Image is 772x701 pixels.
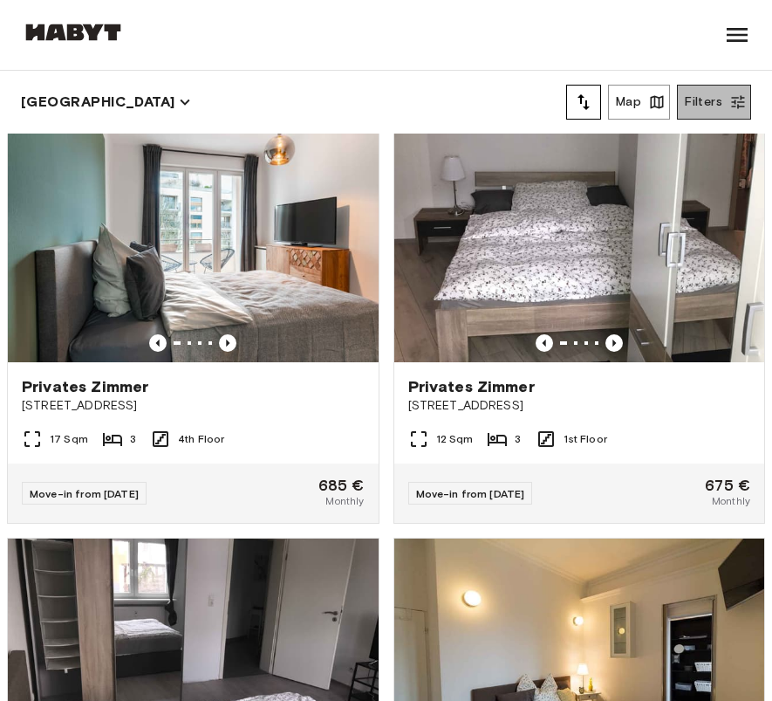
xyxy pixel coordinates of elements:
span: Monthly [712,493,750,509]
a: Marketing picture of unit DE-04-021-001-01HFPrevious imagePrevious imagePrivates Zimmer[STREET_AD... [7,114,379,524]
img: Habyt [21,24,126,41]
span: Monthly [325,493,364,509]
span: Move-in from [DATE] [30,487,139,500]
span: Privates Zimmer [408,376,535,397]
span: 685 € [318,478,365,493]
span: 1st Floor [564,431,607,447]
span: Move-in from [DATE] [416,487,525,500]
a: Marketing picture of unit DE-04-025-002-02HFPrevious imagePrevious imagePrivates Zimmer[STREET_AD... [393,114,766,524]
span: [STREET_ADDRESS] [408,397,751,415]
span: 4th Floor [178,431,224,447]
span: Privates Zimmer [22,376,148,397]
img: Marketing picture of unit DE-04-025-002-02HF [394,115,765,362]
button: Filters [677,85,751,120]
span: 17 Sqm [50,431,88,447]
button: Previous image [605,334,623,352]
span: 3 [130,431,136,447]
span: 12 Sqm [436,431,474,447]
button: tune [566,85,601,120]
img: Marketing picture of unit DE-04-021-001-01HF [8,115,379,362]
button: [GEOGRAPHIC_DATA] [21,90,191,114]
span: 3 [515,431,521,447]
span: 675 € [705,478,750,493]
button: Map [608,85,670,120]
button: Previous image [536,334,553,352]
button: Previous image [219,334,236,352]
button: Previous image [149,334,167,352]
span: [STREET_ADDRESS] [22,397,365,415]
